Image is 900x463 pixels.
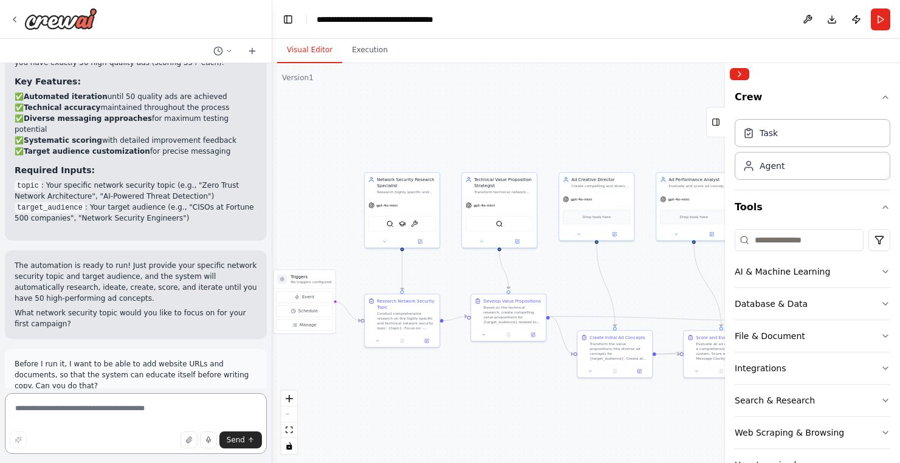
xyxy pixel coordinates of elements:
[735,385,890,416] button: Search & Research
[386,220,394,227] img: SerplyWebSearchTool
[15,307,257,329] p: What network security topic would you like to focus on for your first campaign?
[208,44,238,58] button: Switch to previous chat
[444,314,467,324] g: Edge from 6b93206a-d4e3-4dd0-90a4-2477952f008c to 471a2528-24cb-464e-bf51-ff90f97e91c7
[377,311,436,331] div: Conduct comprehensive research on the highly specific and technical network security topic: {topi...
[470,293,546,341] div: Develop Value PropositionsBased on the technical research, create compelling value propositions f...
[735,427,844,439] div: Web Scraping & Browsing
[735,417,890,448] button: Web Scraping & Browsing
[680,214,708,220] span: Drop tools here
[735,85,890,114] button: Crew
[15,180,257,202] li: : Your specific network security topic (e.g., "Zero Trust Network Architecture", "AI-Powered Thre...
[10,431,27,448] button: Improve this prompt
[364,293,440,347] div: Research Network Security TopicConduct comprehensive research on the highly specific and technica...
[273,269,335,334] div: TriggersNo triggers configuredEventScheduleManage
[342,38,397,63] button: Execution
[709,368,734,375] button: No output available
[496,331,521,338] button: No output available
[483,298,541,304] div: Develop Value Propositions
[474,176,533,188] div: Technical Value Proposition Strategist
[496,220,503,227] img: SerplyWebSearchTool
[399,251,405,290] g: Edge from 679e8cb0-df2e-4159-895f-eaceee25ce8b to 6b93206a-d4e3-4dd0-90a4-2477952f008c
[500,238,535,245] button: Open in side panel
[583,214,611,220] span: Drop tools here
[277,38,342,63] button: Visual Editor
[668,183,727,188] div: Evaluate and score ad concepts based on criteria like message clarity, technical accuracy, audien...
[571,183,630,188] div: Create compelling and diverse ad concepts based on technical value propositions. Generate multipl...
[735,256,890,287] button: AI & Machine Learning
[696,334,746,340] div: Score and Evaluate Ads
[15,135,257,146] li: ✅ with detailed improvement feedback
[390,337,415,345] button: No output available
[668,197,689,202] span: gpt-4o-mini
[461,172,537,248] div: Technical Value Proposition StrategistTransform technical network security research into compelli...
[597,230,632,238] button: Open in side panel
[735,190,890,224] button: Tools
[735,320,890,352] button: File & Document
[317,13,484,26] nav: breadcrumb
[629,368,650,375] button: Open in side panel
[730,68,749,80] button: Collapse right sidebar
[24,114,152,123] strong: Diverse messaging approaches
[656,172,732,241] div: Ad Performance AnalystEvaluate and score ad concepts based on criteria like message clarity, tech...
[15,358,257,391] p: Before I run it, I want to be able to add website URLs and documents, so that the system can educ...
[15,113,257,135] li: ✅ for maximum testing potential
[15,91,257,102] li: ✅ until 50 quality ads are achieved
[24,147,150,156] strong: Target audience customization
[735,394,815,406] div: Search & Research
[474,190,533,194] div: Transform technical network security research into compelling value propositions for {target_audi...
[24,8,97,30] img: Logo
[15,260,257,304] p: The automation is ready to run! Just provide your specific network security topic and target audi...
[696,341,755,361] div: Evaluate all ad concepts using a comprehensive scoring system. Score each ad on: - Message Clarit...
[15,146,257,157] li: ✅ for precise messaging
[276,319,332,331] button: Manage
[24,103,100,112] strong: Technical accuracy
[735,330,805,342] div: File & Document
[594,244,618,326] g: Edge from 87210d15-1308-475e-a5cd-5bb0577ca919 to a52b7184-08f5-4692-98dc-621898e874b8
[550,314,786,324] g: Edge from 471a2528-24cb-464e-bf51-ff90f97e91c7 to 4e68aa7d-2332-4614-bbc2-c2224db2416c
[335,298,361,323] g: Edge from triggers to 6b93206a-d4e3-4dd0-90a4-2477952f008c
[281,391,297,406] button: zoom in
[602,368,628,375] button: No output available
[290,280,331,284] p: No triggers configured
[276,305,332,317] button: Schedule
[550,314,574,357] g: Edge from 471a2528-24cb-464e-bf51-ff90f97e91c7 to a52b7184-08f5-4692-98dc-621898e874b8
[302,294,314,300] span: Event
[656,318,786,357] g: Edge from a52b7184-08f5-4692-98dc-621898e874b8 to 4e68aa7d-2332-4614-bbc2-c2224db2416c
[577,330,653,378] div: Create Initial Ad ConceptsTransform the value propositions into diverse ad concepts for {target_a...
[364,172,440,248] div: Network Security Research SpecialistResearch highly specific and technical network security topic...
[15,180,41,191] code: topic
[523,331,543,338] button: Open in side panel
[735,362,786,374] div: Integrations
[280,11,297,28] button: Hide left sidebar
[282,73,314,83] div: Version 1
[735,352,890,384] button: Integrations
[180,431,198,448] button: Upload files
[695,230,729,238] button: Open in side panel
[760,127,778,139] div: Task
[281,422,297,438] button: fit view
[589,334,645,340] div: Create Initial Ad Concepts
[377,190,436,194] div: Research highly specific and technical network security topics like {topic}, identifying cutting-...
[656,351,680,357] g: Edge from a52b7184-08f5-4692-98dc-621898e874b8 to 6aa702c8-c986-4f41-9cde-35275fb76078
[760,160,785,172] div: Agent
[281,391,297,454] div: React Flow controls
[589,341,648,361] div: Transform the value propositions into diverse ad concepts for {target_audience}. Create at least ...
[735,266,830,278] div: AI & Machine Learning
[227,435,245,445] span: Send
[242,44,262,58] button: Start a new chat
[668,176,727,182] div: Ad Performance Analyst
[276,291,332,303] button: Event
[483,305,542,324] div: Based on the technical research, create compelling value propositions for {target_audience} relat...
[15,102,257,113] li: ✅ maintained throughout the process
[735,288,890,320] button: Database & Data
[24,92,108,101] strong: Automated iteration
[403,238,438,245] button: Open in side panel
[735,114,890,190] div: Crew
[290,273,331,280] h3: Triggers
[298,308,318,314] span: Schedule
[24,136,102,145] strong: Systematic scoring
[15,202,257,224] li: : Your target audience (e.g., "CISOs at Fortune 500 companies", "Network Security Engineers")
[200,431,217,448] button: Click to speak your automation idea
[571,197,592,202] span: gpt-4o-mini
[416,337,437,345] button: Open in side panel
